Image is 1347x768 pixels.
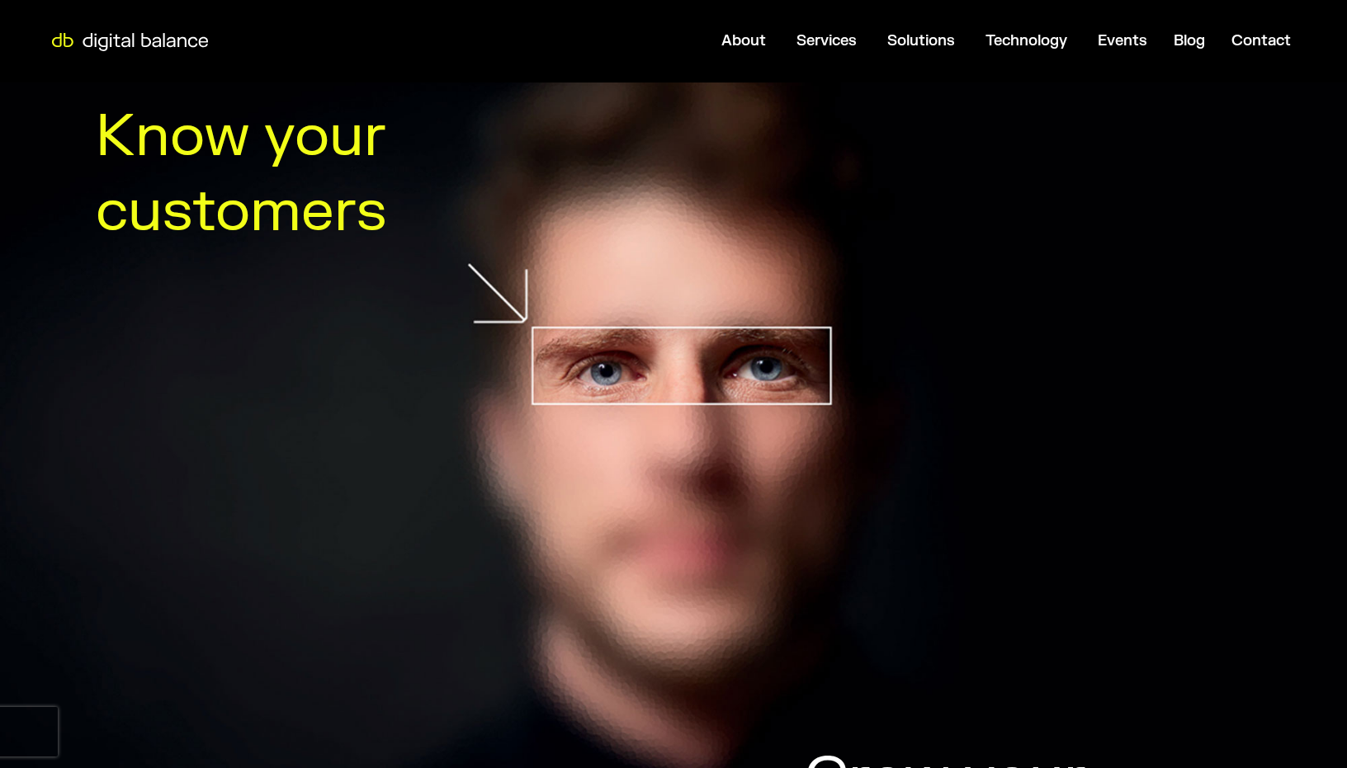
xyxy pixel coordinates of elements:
a: Contact [1231,31,1291,50]
a: Solutions [887,31,955,50]
a: About [721,31,766,50]
h1: Know your customers [96,99,542,249]
div: Menu Toggle [220,25,1304,57]
a: Events [1098,31,1147,50]
nav: Menu [220,25,1304,57]
a: Blog [1174,31,1205,50]
img: Digital Balance logo [41,33,219,51]
a: Technology [985,31,1067,50]
a: Services [796,31,857,50]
